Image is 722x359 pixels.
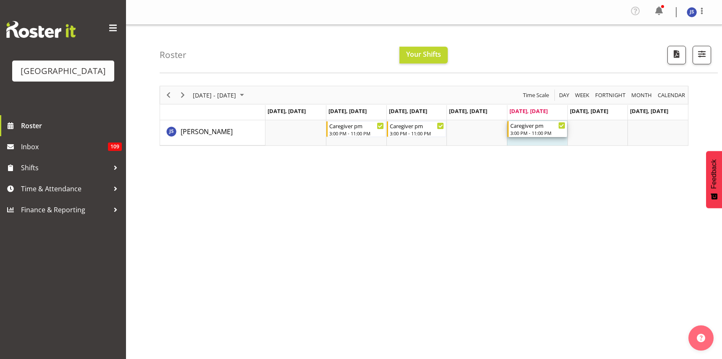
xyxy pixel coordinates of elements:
[522,90,551,100] button: Time Scale
[399,47,448,63] button: Your Shifts
[192,90,248,100] button: September 01 - 07, 2025
[268,107,306,115] span: [DATE], [DATE]
[328,107,367,115] span: [DATE], [DATE]
[390,130,444,137] div: 3:00 PM - 11:00 PM
[656,90,687,100] button: Month
[21,119,122,132] span: Roster
[693,46,711,64] button: Filter Shifts
[449,107,487,115] span: [DATE], [DATE]
[558,90,570,100] span: Day
[192,90,237,100] span: [DATE] - [DATE]
[21,140,108,153] span: Inbox
[265,120,688,145] table: Timeline Week of September 5, 2025
[160,86,688,146] div: Timeline Week of September 5, 2025
[574,90,590,100] span: Week
[574,90,591,100] button: Timeline Week
[161,86,176,104] div: Previous
[387,121,446,137] div: Joanna Shore"s event - Caregiver pm Begin From Wednesday, September 3, 2025 at 3:00:00 PM GMT+12:...
[329,121,384,130] div: Caregiver pm
[706,151,722,208] button: Feedback - Show survey
[630,107,668,115] span: [DATE], [DATE]
[181,127,233,137] a: [PERSON_NAME]
[522,90,550,100] span: Time Scale
[389,107,427,115] span: [DATE], [DATE]
[570,107,608,115] span: [DATE], [DATE]
[329,130,384,137] div: 3:00 PM - 11:00 PM
[108,143,122,151] span: 109
[177,90,189,100] button: Next
[21,182,109,195] span: Time & Attendance
[160,50,186,60] h4: Roster
[406,50,441,59] span: Your Shifts
[21,203,109,216] span: Finance & Reporting
[390,121,444,130] div: Caregiver pm
[667,46,686,64] button: Download a PDF of the roster according to the set date range.
[630,90,653,100] span: Month
[163,90,174,100] button: Previous
[594,90,627,100] button: Fortnight
[558,90,571,100] button: Timeline Day
[326,121,386,137] div: Joanna Shore"s event - Caregiver pm Begin From Tuesday, September 2, 2025 at 3:00:00 PM GMT+12:00...
[697,334,705,342] img: help-xxl-2.png
[657,90,686,100] span: calendar
[510,121,565,129] div: Caregiver pm
[6,21,76,38] img: Rosterit website logo
[710,159,718,189] span: Feedback
[176,86,190,104] div: Next
[21,161,109,174] span: Shifts
[509,107,548,115] span: [DATE], [DATE]
[510,129,565,136] div: 3:00 PM - 11:00 PM
[630,90,654,100] button: Timeline Month
[21,65,106,77] div: [GEOGRAPHIC_DATA]
[687,7,697,17] img: joanna-shore11058.jpg
[594,90,626,100] span: Fortnight
[160,120,265,145] td: Joanna Shore resource
[181,127,233,136] span: [PERSON_NAME]
[507,121,567,137] div: Joanna Shore"s event - Caregiver pm Begin From Friday, September 5, 2025 at 3:00:00 PM GMT+12:00 ...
